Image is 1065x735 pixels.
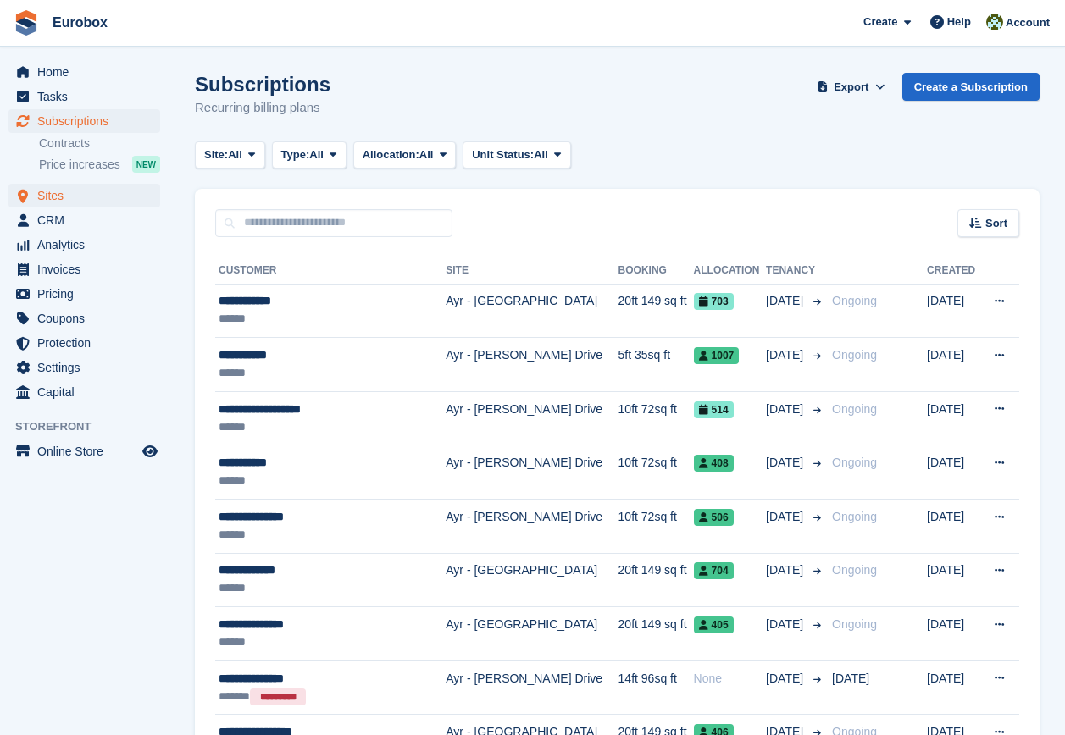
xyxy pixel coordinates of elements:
[927,445,980,500] td: [DATE]
[37,109,139,133] span: Subscriptions
[902,73,1040,101] a: Create a Subscription
[446,500,618,554] td: Ayr - [PERSON_NAME] Drive
[39,135,160,152] a: Contracts
[37,60,139,84] span: Home
[985,215,1007,232] span: Sort
[140,441,160,461] a: Preview store
[15,418,169,435] span: Storefront
[694,616,734,633] span: 405
[694,670,767,688] div: None
[281,146,310,163] span: Type:
[766,346,807,364] span: [DATE]
[814,73,889,101] button: Export
[618,338,694,392] td: 5ft 35sq ft
[618,660,694,715] td: 14ft 96sq ft
[46,8,114,36] a: Eurobox
[39,155,160,174] a: Price increases NEW
[132,156,160,173] div: NEW
[195,73,330,96] h1: Subscriptions
[37,380,139,404] span: Capital
[8,233,160,257] a: menu
[618,284,694,338] td: 20ft 149 sq ft
[832,563,877,577] span: Ongoing
[694,562,734,579] span: 704
[37,85,139,108] span: Tasks
[446,607,618,661] td: Ayr - [GEOGRAPHIC_DATA]
[927,257,980,285] th: Created
[986,14,1003,30] img: Lorna Russell
[37,208,139,232] span: CRM
[446,660,618,715] td: Ayr - [PERSON_NAME] Drive
[204,146,228,163] span: Site:
[8,85,160,108] a: menu
[927,391,980,445] td: [DATE]
[446,445,618,500] td: Ayr - [PERSON_NAME] Drive
[766,454,807,472] span: [DATE]
[8,60,160,84] a: menu
[927,660,980,715] td: [DATE]
[195,141,265,169] button: Site: All
[766,257,825,285] th: Tenancy
[694,401,734,418] span: 514
[446,553,618,607] td: Ayr - [GEOGRAPHIC_DATA]
[446,257,618,285] th: Site
[766,616,807,633] span: [DATE]
[8,109,160,133] a: menu
[472,146,534,163] span: Unit Status:
[618,500,694,554] td: 10ft 72sq ft
[927,338,980,392] td: [DATE]
[14,10,39,36] img: stora-icon-8386f47178a22dfd0bd8f6a31ec36ba5ce8667c1dd55bd0f319d3a0aa187defe.svg
[8,282,160,306] a: menu
[37,331,139,355] span: Protection
[353,141,457,169] button: Allocation: All
[8,184,160,207] a: menu
[694,257,767,285] th: Allocation
[37,307,139,330] span: Coupons
[8,356,160,379] a: menu
[832,671,869,685] span: [DATE]
[766,508,807,526] span: [DATE]
[618,553,694,607] td: 20ft 149 sq ft
[766,561,807,579] span: [DATE]
[618,257,694,285] th: Booking
[446,338,618,392] td: Ayr - [PERSON_NAME] Drive
[694,293,734,310] span: 703
[8,331,160,355] a: menu
[694,509,734,526] span: 506
[37,257,139,281] span: Invoices
[618,391,694,445] td: 10ft 72sq ft
[37,282,139,306] span: Pricing
[463,141,570,169] button: Unit Status: All
[927,500,980,554] td: [DATE]
[927,607,980,661] td: [DATE]
[37,184,139,207] span: Sites
[863,14,897,30] span: Create
[832,456,877,469] span: Ongoing
[8,439,160,463] a: menu
[947,14,971,30] span: Help
[446,391,618,445] td: Ayr - [PERSON_NAME] Drive
[37,356,139,379] span: Settings
[37,233,139,257] span: Analytics
[419,146,434,163] span: All
[766,292,807,310] span: [DATE]
[8,208,160,232] a: menu
[618,607,694,661] td: 20ft 149 sq ft
[1006,14,1050,31] span: Account
[39,157,120,173] span: Price increases
[694,347,740,364] span: 1007
[927,553,980,607] td: [DATE]
[766,401,807,418] span: [DATE]
[694,455,734,472] span: 408
[8,380,160,404] a: menu
[195,98,330,118] p: Recurring billing plans
[832,294,877,307] span: Ongoing
[927,284,980,338] td: [DATE]
[8,257,160,281] a: menu
[309,146,324,163] span: All
[363,146,419,163] span: Allocation:
[766,670,807,688] span: [DATE]
[832,402,877,416] span: Ongoing
[446,284,618,338] td: Ayr - [GEOGRAPHIC_DATA]
[37,439,139,463] span: Online Store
